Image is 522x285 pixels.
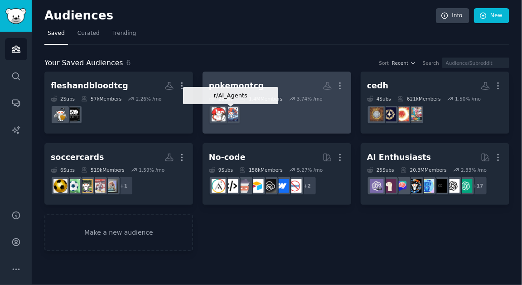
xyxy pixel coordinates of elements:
img: NoCodeSaaS [262,179,276,193]
img: LocalLLaMA [382,179,396,193]
span: Curated [77,29,100,38]
div: 3.74 % /mo [297,96,323,102]
img: NoCodeMovement [224,179,238,193]
div: pokemontcg [209,80,264,92]
img: OnePieceTCG [408,107,422,121]
a: Saved [44,26,68,45]
div: Search [423,60,439,66]
a: New [474,8,509,24]
img: OpenAI [446,179,460,193]
img: ChatGPTPro [370,179,384,193]
div: Sort [379,60,389,66]
img: GummySearch logo [5,8,26,24]
div: 621k Members [397,96,441,102]
img: ChatGPTPromptGenius [395,179,409,193]
img: FleshandBloodTCG [53,107,68,121]
a: No-code9Subs158kMembers5.27% /mo+2nocodewebflowNoCodeSaaSAirtablenocodelowcodeNoCodeMovementAdalo [203,143,351,205]
a: AI Enthusiasts25Subs20.3MMembers2.33% /mo+17ChatGPTOpenAIArtificialInteligenceartificialaiArtChat... [361,143,509,205]
img: starwarsunlimited [66,107,80,121]
div: 2 Sub s [51,96,75,102]
img: ArtificialInteligence [433,179,447,193]
img: EDH [395,107,409,121]
img: Lorcana [382,107,396,121]
div: 1.50 % /mo [455,96,481,102]
img: artificial [420,179,435,193]
a: Make a new audience [44,214,193,251]
img: Adalo [212,179,226,193]
a: fleshandbloodtcg2Subs57kMembers2.26% /mostarwarsunlimitedFleshandBloodTCG [44,72,193,134]
span: Saved [48,29,65,38]
img: CompetitiveEDH [370,107,384,121]
img: ChatGPT [459,179,473,193]
button: Recent [392,60,416,66]
a: Curated [74,26,103,45]
span: Recent [392,60,408,66]
span: Trending [112,29,136,38]
img: nocodelowcode [237,179,251,193]
span: Your Saved Audiences [44,58,123,69]
a: soccercards6Subs519kMembers1.59% /mo+1footballcardshockeycardsbaseballcardssoccercardsoccercards [44,143,193,205]
img: soccercard [66,179,80,193]
img: nocode [288,179,302,193]
div: 5.27 % /mo [297,167,323,173]
a: Trending [109,26,139,45]
div: 4 Sub s [367,96,391,102]
div: No-code [209,152,246,163]
img: hockeycards [92,179,106,193]
a: cedh4Subs621kMembers1.50% /moOnePieceTCGEDHLorcanaCompetitiveEDH [361,72,509,134]
img: footballcards [104,179,118,193]
div: 6 Sub s [51,167,75,173]
div: fleshandbloodtcg [51,80,128,92]
div: 2.26 % /mo [136,96,162,102]
img: soccercards [53,179,68,193]
div: 9 Sub s [209,167,233,173]
div: 1.59 % /mo [139,167,164,173]
img: AI_Agents [224,107,238,121]
img: aiArt [408,179,422,193]
span: 6 [126,58,131,67]
a: pokemontcg2Subs1.4MMembers3.74% /mor/AI_AgentsAI_AgentsPokemonTCG [203,72,351,134]
input: Audience/Subreddit [442,58,509,68]
div: 20.3M Members [401,167,447,173]
div: 158k Members [239,167,283,173]
div: 1.4M Members [239,96,282,102]
div: 25 Sub s [367,167,394,173]
img: webflow [275,179,289,193]
h2: Audiences [44,9,436,23]
div: cedh [367,80,388,92]
img: Airtable [250,179,264,193]
img: baseballcards [79,179,93,193]
div: AI Enthusiasts [367,152,431,163]
div: + 2 [298,176,317,195]
img: PokemonTCG [212,107,226,121]
div: 57k Members [81,96,121,102]
div: 519k Members [81,167,125,173]
div: 2.33 % /mo [461,167,487,173]
div: + 17 [469,176,488,195]
div: soccercards [51,152,104,163]
div: 2 Sub s [209,96,233,102]
a: Info [436,8,469,24]
div: + 1 [114,176,133,195]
